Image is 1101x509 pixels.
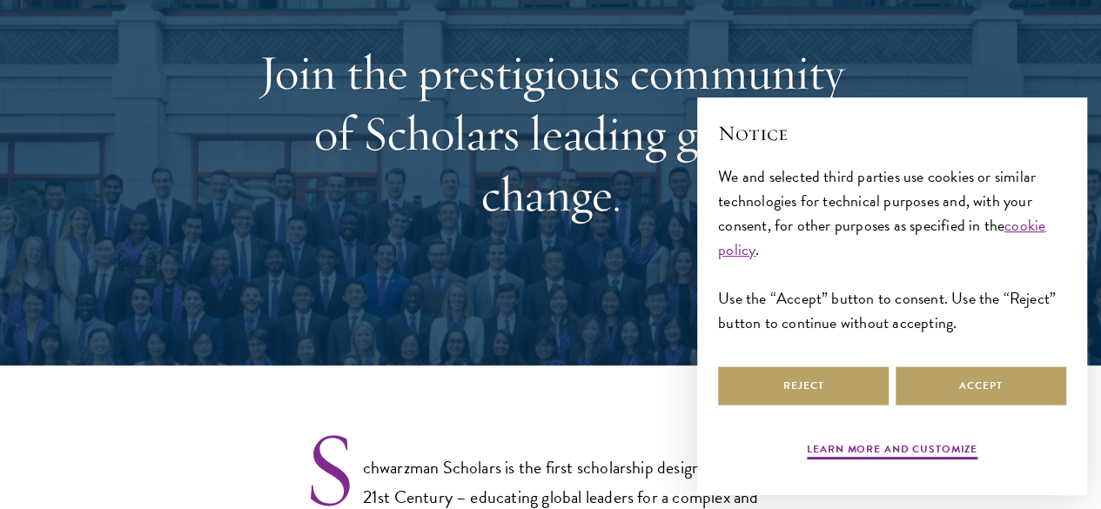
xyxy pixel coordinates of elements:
h2: Notice [718,118,1066,148]
div: We and selected third parties use cookies or similar technologies for technical purposes and, wit... [718,164,1066,336]
button: Learn more and customize [807,441,977,462]
button: Accept [896,366,1066,405]
h1: Join the prestigious community of Scholars leading global change. [251,42,851,224]
button: Reject [718,366,889,405]
a: cookie policy [718,213,1045,261]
